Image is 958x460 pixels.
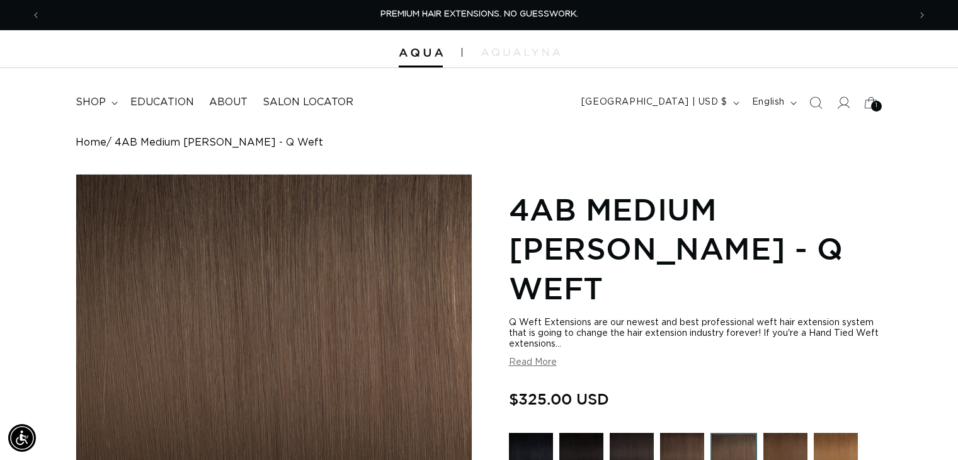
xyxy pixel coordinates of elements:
span: Salon Locator [263,96,353,109]
div: Accessibility Menu [8,424,36,452]
button: Previous announcement [22,3,50,27]
span: PREMIUM HAIR EXTENSIONS. NO GUESSWORK. [380,10,578,18]
a: Education [123,88,202,117]
button: English [744,91,802,115]
a: Home [76,137,106,149]
img: aqualyna.com [481,49,560,56]
span: [GEOGRAPHIC_DATA] | USD $ [581,96,727,109]
button: [GEOGRAPHIC_DATA] | USD $ [574,91,744,115]
span: 1 [875,101,878,112]
span: About [209,96,248,109]
nav: breadcrumbs [76,137,882,149]
span: $325.00 USD [509,387,609,411]
button: Next announcement [908,3,936,27]
span: Education [130,96,194,109]
iframe: Chat Widget [895,400,958,460]
a: About [202,88,255,117]
h1: 4AB Medium [PERSON_NAME] - Q Weft [509,190,882,308]
span: shop [76,96,106,109]
span: 4AB Medium [PERSON_NAME] - Q Weft [115,137,323,149]
span: English [752,96,785,109]
div: Q Weft Extensions are our newest and best professional weft hair extension system that is going t... [509,318,882,350]
summary: shop [68,88,123,117]
button: Read More [509,357,557,368]
img: Aqua Hair Extensions [399,49,443,57]
summary: Search [802,89,830,117]
a: Salon Locator [255,88,361,117]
